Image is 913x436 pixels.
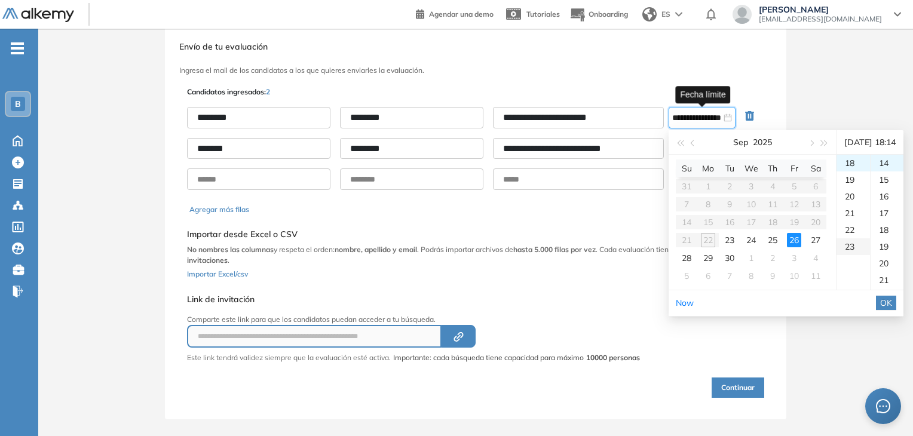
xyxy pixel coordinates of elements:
[719,267,740,285] td: 2025-10-07
[642,7,657,22] img: world
[679,269,694,283] div: 5
[765,269,780,283] div: 9
[187,294,640,305] h5: Link de invitación
[187,314,640,325] p: Comparte este link para que los candidatos puedan acceder a tu búsqueda.
[876,296,896,310] button: OK
[676,159,697,177] th: Su
[740,231,762,249] td: 2025-09-24
[871,188,903,205] div: 16
[679,251,694,265] div: 28
[762,159,783,177] th: Th
[393,352,640,363] span: Importante: cada búsqueda tiene capacidad para máximo
[513,245,596,254] b: hasta 5.000 filas por vez
[697,249,719,267] td: 2025-09-29
[526,10,560,19] span: Tutoriales
[871,155,903,171] div: 14
[740,249,762,267] td: 2025-10-01
[871,288,903,305] div: 22
[740,159,762,177] th: We
[783,267,805,285] td: 2025-10-10
[787,233,801,247] div: 26
[733,130,748,154] button: Sep
[837,238,870,255] div: 23
[762,231,783,249] td: 2025-09-25
[765,251,780,265] div: 2
[701,269,715,283] div: 6
[187,245,274,254] b: No nombres las columnas
[335,245,417,254] b: nombre, apellido y email
[187,244,764,266] p: y respeta el orden: . Podrás importar archivos de . Cada evaluación tiene un .
[740,267,762,285] td: 2025-10-08
[808,269,823,283] div: 11
[676,297,694,308] a: Now
[179,66,772,75] h3: Ingresa el mail de los candidatos a los que quieres enviarles la evaluación.
[871,238,903,255] div: 19
[808,233,823,247] div: 27
[837,188,870,205] div: 20
[871,171,903,188] div: 15
[719,159,740,177] th: Tu
[841,130,899,154] div: [DATE] 18:14
[589,10,628,19] span: Onboarding
[759,14,882,24] span: [EMAIL_ADDRESS][DOMAIN_NAME]
[15,99,21,109] span: B
[744,251,758,265] div: 1
[837,155,870,171] div: 18
[744,233,758,247] div: 24
[416,6,494,20] a: Agendar una demo
[805,231,826,249] td: 2025-09-27
[783,231,805,249] td: 2025-09-26
[880,296,892,309] span: OK
[189,204,249,215] button: Agregar más filas
[871,255,903,272] div: 20
[675,86,730,103] div: Fecha límite
[712,377,764,398] button: Continuar
[719,249,740,267] td: 2025-09-30
[871,272,903,288] div: 21
[759,5,882,14] span: [PERSON_NAME]
[787,269,801,283] div: 10
[871,222,903,238] div: 18
[722,233,737,247] div: 23
[837,222,870,238] div: 22
[697,159,719,177] th: Mo
[676,249,697,267] td: 2025-09-28
[722,251,737,265] div: 30
[676,267,697,285] td: 2025-10-05
[762,267,783,285] td: 2025-10-09
[187,245,737,265] b: límite de 10.000 invitaciones
[266,87,270,96] span: 2
[569,2,628,27] button: Onboarding
[753,130,772,154] button: 2025
[187,87,270,97] p: Candidatos ingresados:
[179,42,772,52] h3: Envío de tu evaluación
[765,233,780,247] div: 25
[701,251,715,265] div: 29
[783,249,805,267] td: 2025-10-03
[586,353,640,362] strong: 10000 personas
[876,399,890,413] span: message
[744,269,758,283] div: 8
[805,159,826,177] th: Sa
[719,231,740,249] td: 2025-09-23
[805,249,826,267] td: 2025-10-04
[722,269,737,283] div: 7
[187,352,391,363] p: Este link tendrá validez siempre que la evaluación esté activa.
[187,269,248,278] span: Importar Excel/csv
[187,266,248,280] button: Importar Excel/csv
[675,12,682,17] img: arrow
[783,159,805,177] th: Fr
[787,251,801,265] div: 3
[808,251,823,265] div: 4
[11,47,24,50] i: -
[837,205,870,222] div: 21
[697,267,719,285] td: 2025-10-06
[805,267,826,285] td: 2025-10-11
[837,171,870,188] div: 19
[762,249,783,267] td: 2025-10-02
[661,9,670,20] span: ES
[429,10,494,19] span: Agendar una demo
[2,8,74,23] img: Logo
[871,205,903,222] div: 17
[187,229,764,240] h5: Importar desde Excel o CSV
